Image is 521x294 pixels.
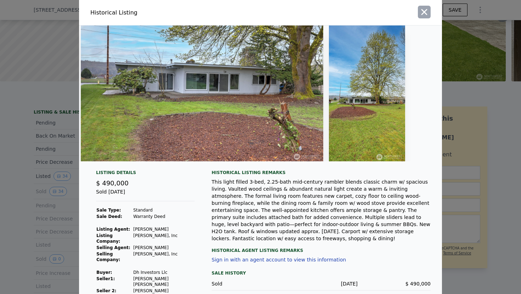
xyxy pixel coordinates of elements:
[212,257,346,263] button: Sign in with an agent account to view this information
[96,214,122,219] strong: Sale Deed:
[133,207,195,213] td: Standard
[285,280,358,287] div: [DATE]
[96,245,130,250] strong: Selling Agent:
[96,188,195,201] div: Sold [DATE]
[133,244,195,251] td: [PERSON_NAME]
[212,170,431,175] div: Historical Listing remarks
[96,170,195,178] div: Listing Details
[96,276,115,281] strong: Seller 1 :
[96,233,120,244] strong: Listing Company:
[96,227,130,232] strong: Listing Agent:
[133,269,195,276] td: Dh Investors Llc
[133,232,195,244] td: [PERSON_NAME], Inc
[212,178,431,242] div: This light filled 3-bed, 2.25-bath mid-century rambler blends classic charm w/ spacious living. V...
[133,213,195,220] td: Warranty Deed
[96,179,129,187] span: $ 490,000
[133,226,195,232] td: [PERSON_NAME]
[329,25,405,161] img: Property Img
[212,269,431,277] div: Sale History
[96,270,112,275] strong: Buyer :
[81,25,323,161] img: Property Img
[96,208,121,213] strong: Sale Type:
[96,252,120,262] strong: Selling Company:
[133,276,195,288] td: [PERSON_NAME] [PERSON_NAME]
[90,8,258,17] div: Historical Listing
[212,242,431,253] div: Historical Agent Listing Remarks
[133,251,195,263] td: [PERSON_NAME], Inc
[212,280,285,287] div: Sold
[405,281,431,287] span: $ 490,000
[96,288,116,293] strong: Seller 2:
